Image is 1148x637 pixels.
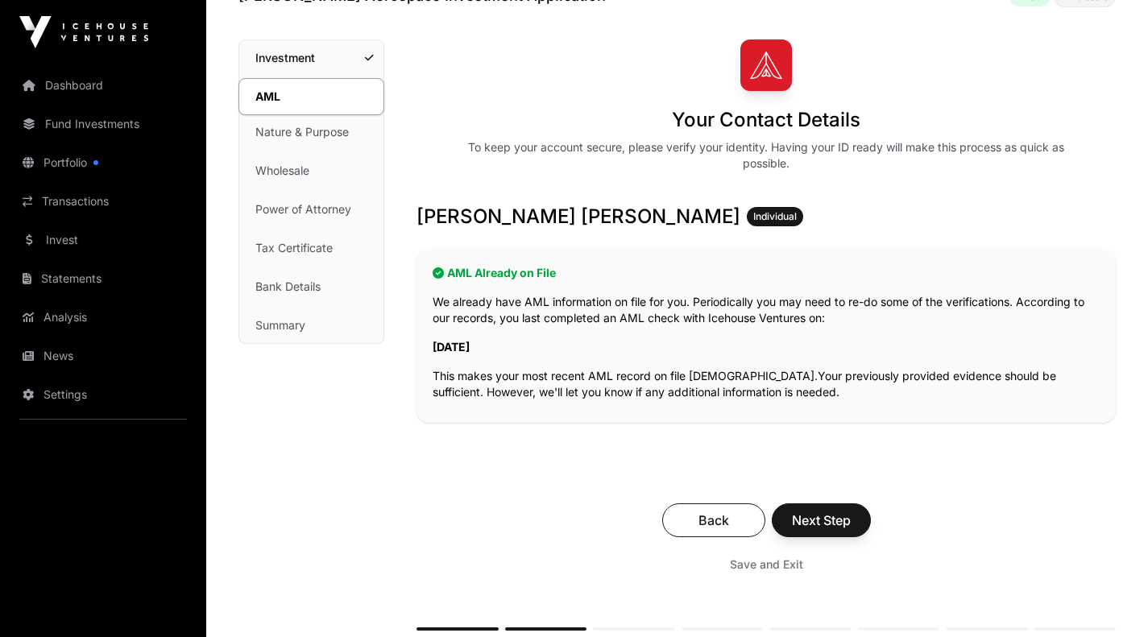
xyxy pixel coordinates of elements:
p: We already have AML information on file for you. Periodically you may need to re-do some of the v... [433,294,1100,326]
a: AML [238,78,384,115]
p: [DATE] [433,339,1100,355]
a: Portfolio [13,145,193,180]
button: Save and Exit [711,550,823,579]
p: This makes your most recent AML record on file [DEMOGRAPHIC_DATA]. [433,368,1100,400]
button: Back [662,503,765,537]
a: Analysis [13,300,193,335]
a: Dashboard [13,68,193,103]
a: Fund Investments [13,106,193,142]
iframe: Chat Widget [1067,560,1148,637]
a: Transactions [13,184,193,219]
div: To keep your account secure, please verify your identity. Having your ID ready will make this pro... [457,139,1075,172]
h2: AML Already on File [433,265,1100,281]
a: Wholesale [239,153,383,188]
a: Bank Details [239,269,383,304]
a: Investment [239,40,383,76]
a: Settings [13,377,193,412]
a: Summary [239,308,383,343]
img: Dawn Aerospace [740,39,792,91]
a: Invest [13,222,193,258]
h3: [PERSON_NAME] [PERSON_NAME] [417,204,1116,230]
span: Next Step [792,511,851,530]
h1: Your Contact Details [672,107,860,133]
a: Nature & Purpose [239,114,383,150]
span: Individual [753,210,797,223]
img: Icehouse Ventures Logo [19,16,148,48]
span: Save and Exit [730,556,803,573]
a: Statements [13,261,193,296]
a: News [13,338,193,374]
span: Back [682,511,745,530]
a: Power of Attorney [239,192,383,227]
button: Next Step [772,503,871,537]
a: Tax Certificate [239,230,383,266]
